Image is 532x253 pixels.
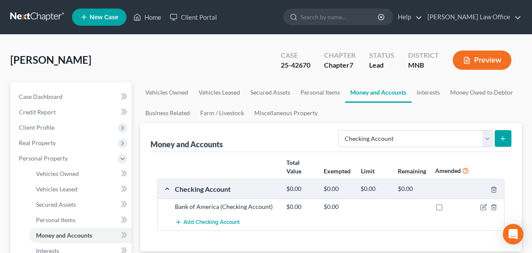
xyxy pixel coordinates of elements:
div: Case [281,51,310,60]
div: $0.00 [282,202,319,211]
a: Secured Assets [29,197,132,212]
a: Home [129,9,165,25]
span: Secured Assets [36,201,76,208]
strong: Remaining [398,167,426,175]
button: Preview [453,51,511,70]
a: Client Portal [165,9,221,25]
input: Search by name... [301,9,379,25]
a: Interests [412,82,445,103]
span: Personal Property [19,155,68,162]
span: Client Profile [19,124,54,131]
a: Business Related [140,103,195,123]
a: Vehicles Leased [193,82,245,103]
span: Personal Items [36,216,75,223]
a: [PERSON_NAME] Law Office [423,9,521,25]
div: $0.00 [394,185,431,193]
a: Money and Accounts [29,228,132,243]
strong: Exempted [324,167,351,175]
a: Money and Accounts [345,82,412,103]
span: New Case [90,14,118,21]
a: Case Dashboard [12,89,132,104]
strong: Amended [435,167,461,174]
div: Chapter [324,51,355,60]
a: Vehicles Owned [29,166,132,182]
span: Real Property [19,139,56,146]
div: Status [369,51,394,60]
div: $0.00 [356,185,394,193]
a: Farm / Livestock [195,103,249,123]
a: Credit Report [12,104,132,120]
span: Credit Report [19,108,56,116]
span: Vehicles Leased [36,185,78,193]
a: Vehicles Leased [29,182,132,197]
div: District [408,51,439,60]
div: Money and Accounts [150,139,223,149]
div: Open Intercom Messenger [503,224,523,244]
div: $0.00 [319,185,357,193]
a: Secured Assets [245,82,295,103]
div: MNB [408,60,439,70]
a: Vehicles Owned [140,82,193,103]
span: Case Dashboard [19,93,63,100]
div: Lead [369,60,394,70]
div: $0.00 [282,185,319,193]
strong: Total Value [286,159,301,175]
div: Bank of America (Checking Account) [171,202,282,211]
span: Money and Accounts [36,232,92,239]
span: Vehicles Owned [36,170,79,177]
a: Miscellaneous Property [249,103,323,123]
a: Personal Items [29,212,132,228]
strong: Limit [361,167,375,175]
a: Help [394,9,422,25]
a: Money Owed to Debtor [445,82,518,103]
span: Add Checking Account [183,219,240,226]
div: Chapter [324,60,355,70]
a: Personal Items [295,82,345,103]
span: [PERSON_NAME] [10,54,91,66]
div: $0.00 [319,202,357,211]
div: 25-42670 [281,60,310,70]
button: Add Checking Account [175,214,240,230]
span: 7 [349,61,353,69]
div: Checking Account [171,185,282,193]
